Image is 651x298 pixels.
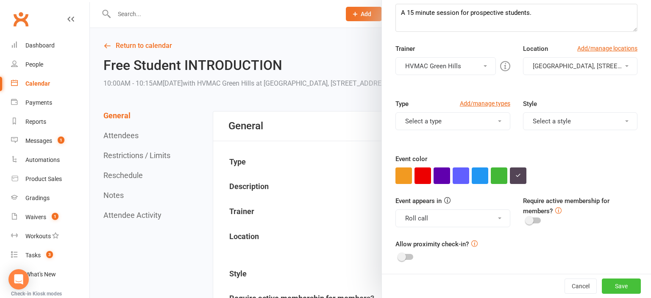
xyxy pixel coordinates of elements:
a: Product Sales [11,170,89,189]
label: Allow proximity check-in? [395,239,469,249]
button: Select a style [523,112,637,130]
button: Roll call [395,209,510,227]
div: Automations [25,156,60,163]
a: Messages 1 [11,131,89,150]
div: Calendar [25,80,50,87]
button: [GEOGRAPHIC_DATA], [STREET_ADDRESS][PERSON_NAME] [523,57,637,75]
span: 1 [58,136,64,144]
div: People [25,61,43,68]
label: Event appears in [395,196,442,206]
div: Payments [25,99,52,106]
label: Trainer [395,44,415,54]
a: Dashboard [11,36,89,55]
a: Automations [11,150,89,170]
a: Payments [11,93,89,112]
label: Style [523,99,537,109]
span: 1 [52,213,58,220]
div: Dashboard [25,42,55,49]
a: Reports [11,112,89,131]
a: Gradings [11,189,89,208]
div: Workouts [25,233,51,240]
a: Waivers 1 [11,208,89,227]
div: Open Intercom Messenger [8,269,29,290]
a: Calendar [11,74,89,93]
a: What's New [11,265,89,284]
span: 3 [46,251,53,258]
button: Select a type [395,112,510,130]
a: Tasks 3 [11,246,89,265]
button: Cancel [565,279,597,294]
label: Type [395,99,409,109]
a: Workouts [11,227,89,246]
a: Add/manage locations [577,44,637,53]
div: What's New [25,271,56,278]
a: Clubworx [10,8,31,30]
div: Product Sales [25,175,62,182]
a: Add/manage types [460,99,510,108]
div: Reports [25,118,46,125]
label: Require active membership for members? [523,197,609,215]
label: Event color [395,154,427,164]
div: Messages [25,137,52,144]
div: Gradings [25,195,50,201]
div: Waivers [25,214,46,220]
label: Location [523,44,548,54]
button: Save [602,279,641,294]
a: People [11,55,89,74]
div: Tasks [25,252,41,259]
button: HVMAC Green Hills [395,57,495,75]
